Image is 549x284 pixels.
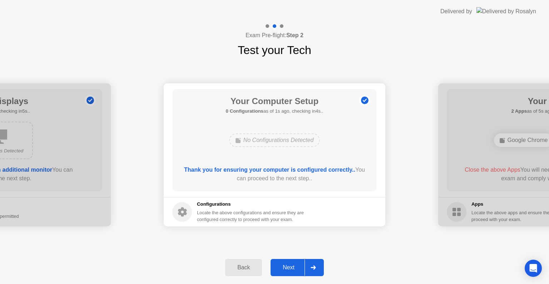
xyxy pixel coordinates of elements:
div: No Configurations Detected [229,133,320,147]
div: Back [227,264,260,271]
b: 0 Configurations [226,108,263,114]
h5: Configurations [197,201,305,208]
h1: Your Computer Setup [226,95,323,108]
div: Delivered by [440,7,472,16]
h1: Test your Tech [238,41,311,59]
button: Next [271,259,324,276]
div: You can proceed to the next step.. [183,166,367,183]
div: Locate the above configurations and ensure they are configured correctly to proceed with your exam. [197,209,305,223]
button: Back [225,259,262,276]
h5: as of 1s ago, checking in4s.. [226,108,323,115]
div: Next [273,264,305,271]
h4: Exam Pre-flight: [246,31,303,40]
img: Delivered by Rosalyn [476,7,536,15]
b: Step 2 [286,32,303,38]
div: Open Intercom Messenger [525,260,542,277]
b: Thank you for ensuring your computer is configured correctly.. [184,167,355,173]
